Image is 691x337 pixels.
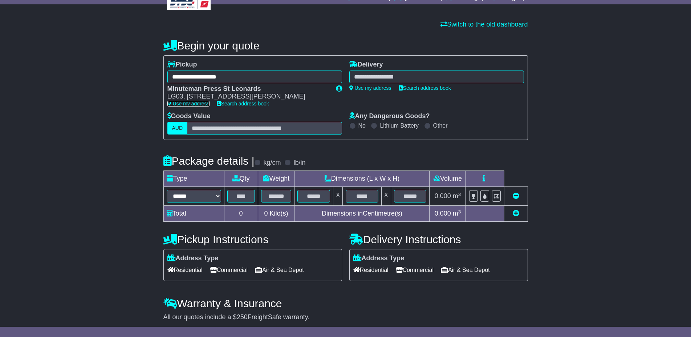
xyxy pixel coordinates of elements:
[349,85,391,91] a: Use my address
[380,122,419,129] label: Lithium Battery
[333,187,343,206] td: x
[349,233,528,245] h4: Delivery Instructions
[513,210,519,217] a: Add new item
[435,210,451,217] span: 0.000
[399,85,451,91] a: Search address book
[163,297,528,309] h4: Warranty & Insurance
[353,254,405,262] label: Address Type
[163,40,528,52] h4: Begin your quote
[217,101,269,107] a: Search address book
[163,206,224,222] td: Total
[210,264,248,276] span: Commercial
[167,85,329,93] div: Minuteman Press St Leonards
[349,61,383,69] label: Delivery
[349,112,430,120] label: Any Dangerous Goods?
[353,264,389,276] span: Residential
[453,210,461,217] span: m
[163,155,255,167] h4: Package details |
[435,192,451,200] span: 0.000
[237,313,248,321] span: 250
[167,264,203,276] span: Residential
[167,112,211,120] label: Goods Value
[458,209,461,214] sup: 3
[167,122,188,135] label: AUD
[440,21,528,28] a: Switch to the old dashboard
[163,313,528,321] div: All our quotes include a $ FreightSafe warranty.
[264,210,268,217] span: 0
[358,122,366,129] label: No
[396,264,434,276] span: Commercial
[293,159,305,167] label: lb/in
[513,192,519,200] a: Remove this item
[258,206,294,222] td: Kilo(s)
[441,264,490,276] span: Air & Sea Depot
[167,93,329,101] div: LG03, [STREET_ADDRESS][PERSON_NAME]
[294,171,430,187] td: Dimensions (L x W x H)
[255,264,304,276] span: Air & Sea Depot
[163,171,224,187] td: Type
[167,101,210,107] a: Use my address
[224,206,258,222] td: 0
[167,254,219,262] label: Address Type
[167,61,197,69] label: Pickup
[433,122,448,129] label: Other
[224,171,258,187] td: Qty
[458,192,461,197] sup: 3
[163,233,342,245] h4: Pickup Instructions
[430,171,466,187] td: Volume
[381,187,391,206] td: x
[258,171,294,187] td: Weight
[453,192,461,200] span: m
[263,159,281,167] label: kg/cm
[294,206,430,222] td: Dimensions in Centimetre(s)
